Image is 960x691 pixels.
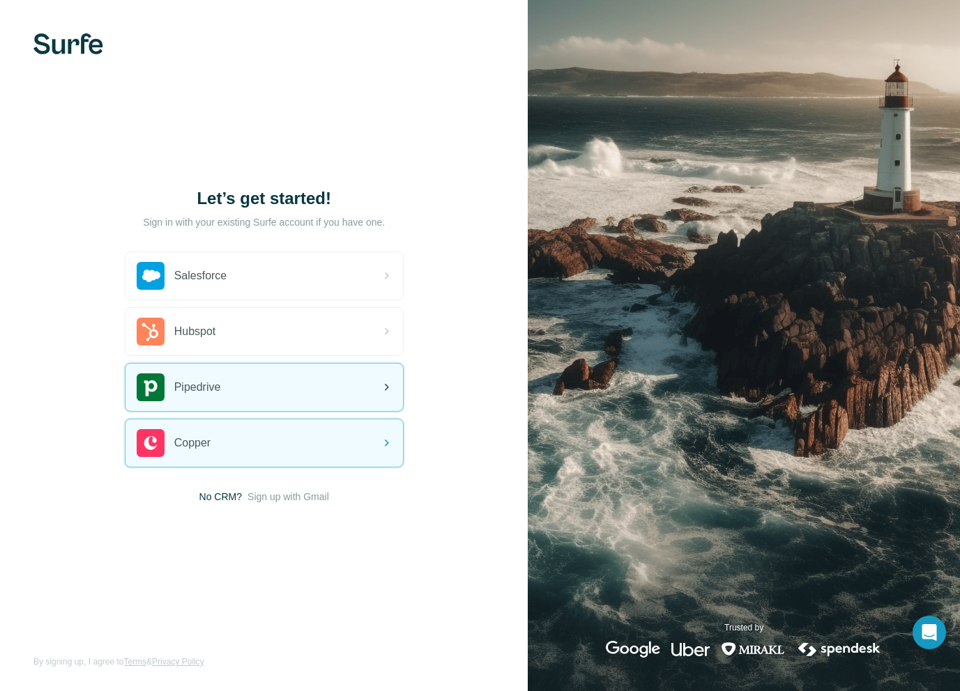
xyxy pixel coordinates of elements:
span: Copper [174,435,211,451]
span: No CRM? [199,490,242,504]
a: Terms [123,657,146,667]
p: Trusted by [724,621,763,634]
img: pipedrive's logo [137,373,165,401]
span: Hubspot [174,323,216,340]
p: Sign in with your existing Surfe account if you have one. [143,215,385,229]
span: Pipedrive [174,379,221,396]
a: Privacy Policy [152,657,204,667]
img: hubspot's logo [137,318,165,345]
img: spendesk's logo [796,641,883,658]
img: copper's logo [137,429,165,457]
img: uber's logo [671,641,710,658]
button: Sign up with Gmail [247,490,329,504]
span: By signing up, I agree to & [33,655,204,668]
img: salesforce's logo [137,262,165,290]
span: Salesforce [174,267,227,284]
h1: Let’s get started! [125,187,404,210]
img: mirakl's logo [721,641,785,658]
img: Surfe's logo [33,33,103,54]
img: google's logo [606,641,660,658]
div: Open Intercom Messenger [913,616,946,649]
